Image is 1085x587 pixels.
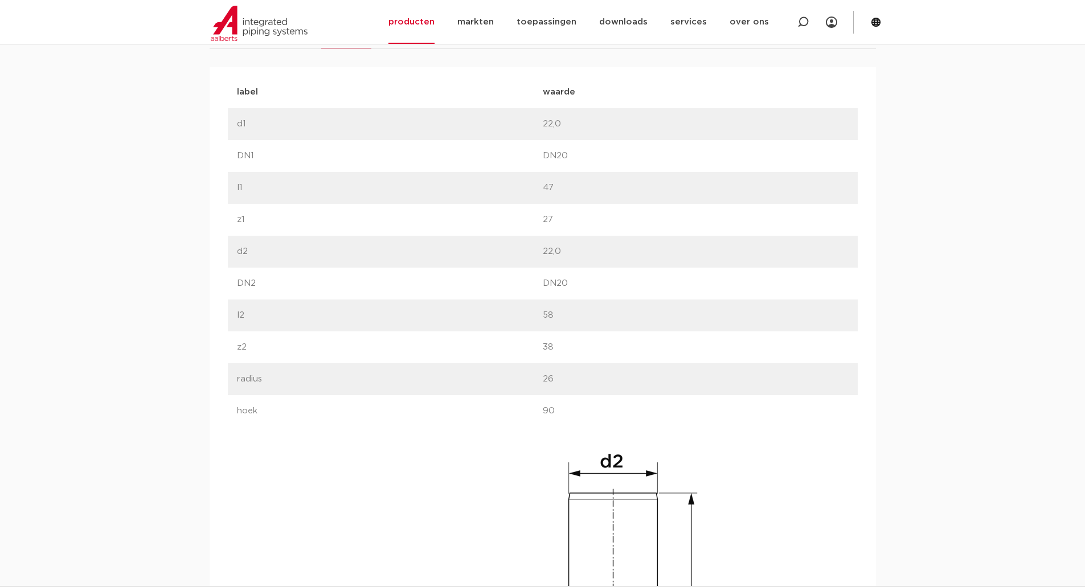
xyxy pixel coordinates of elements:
p: 58 [543,309,849,322]
p: l2 [237,309,543,322]
p: radius [237,372,543,386]
p: 90 [543,404,849,418]
p: 27 [543,213,849,227]
p: d1 [237,117,543,131]
p: waarde [543,85,849,99]
div: my IPS [826,10,837,35]
p: 47 [543,181,849,195]
p: 22,0 [543,245,849,258]
p: d2 [237,245,543,258]
p: z1 [237,213,543,227]
p: DN1 [237,149,543,163]
p: z2 [237,340,543,354]
p: 38 [543,340,849,354]
p: DN20 [543,277,849,290]
p: l1 [237,181,543,195]
p: label [237,85,543,99]
p: DN20 [543,149,849,163]
p: 22,0 [543,117,849,131]
p: DN2 [237,277,543,290]
p: 26 [543,372,849,386]
p: hoek [237,404,543,418]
